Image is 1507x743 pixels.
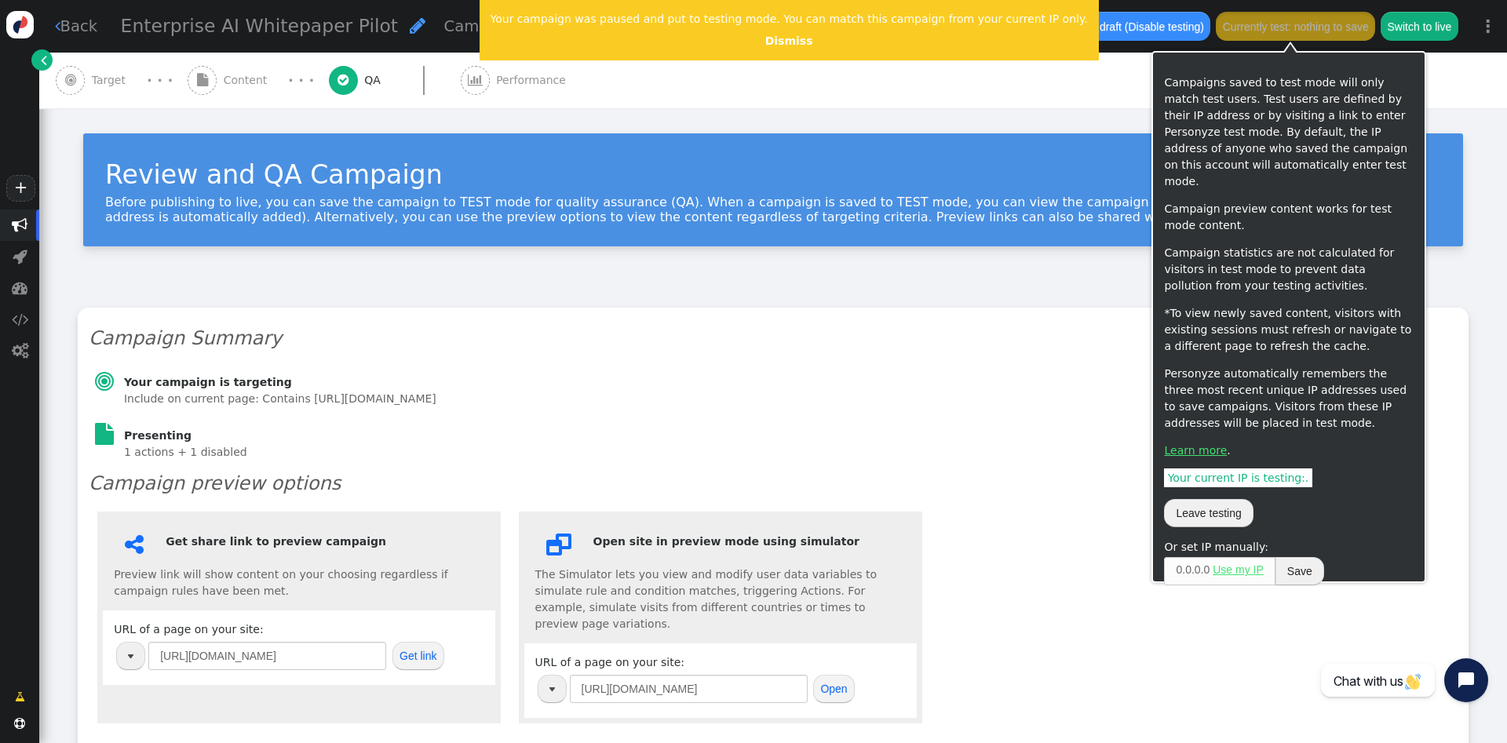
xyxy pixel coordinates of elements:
button: Leave testing [1164,499,1253,527]
span: Enterprise AI Whitepaper Pilot [121,15,399,37]
h6: Presenting [124,428,436,444]
p: Campaigns saved to test mode will only match test users. Test users are defined by their IP addre... [1164,75,1414,190]
div: Or set IP manually: [1164,539,1414,555]
span: 0 [1176,563,1182,576]
span:  [410,16,425,35]
a: Back [55,15,98,38]
div: Before publishing to live, you can save the campaign to TEST mode for quality assurance (QA). Whe... [105,195,1441,224]
span:  [41,52,47,68]
span: 1 actions + 1 disabled [124,446,247,458]
h6: Your campaign is targeting [124,374,436,391]
a: Dismiss [765,35,813,47]
h3: Campaign Summary [89,324,1458,352]
section: Include on current page: Contains [URL][DOMAIN_NAME] [124,391,436,407]
span: Performance [496,72,572,89]
button: Get link [392,642,444,670]
span:  [125,534,144,555]
a: Use my IP [1213,563,1264,576]
span: URL of a page on your site: [535,656,855,694]
span:  [95,423,114,445]
span:  [95,370,114,392]
p: Campaign statistics are not calculated for visitors in test mode to prevent data pollution from y... [1164,245,1414,294]
a: + [6,175,35,202]
div: URL of a page on your site: [114,621,484,673]
div: The Simulator lets you view and modify user data variables to simulate rule and condition matches... [535,534,906,632]
span: . . . [1164,557,1275,585]
a:  [4,683,36,711]
a: ⋮ [1469,3,1507,49]
button: Currently test: nothing to save [1216,12,1375,40]
span:  [12,343,28,359]
span:  [197,74,208,86]
span:  [338,74,348,86]
a:  Performance [461,53,601,108]
a:  [31,49,53,71]
span:  [13,249,27,264]
img: logo-icon.svg [6,11,34,38]
button: Switch to draft (Disable testing) [1045,12,1211,40]
div: Preview link will show content on your choosing regardless if campaign rules have been met. [114,534,484,599]
img: trigger_black.png [128,654,133,658]
button: Switch to live [1381,12,1458,40]
a:  Content · · · [188,53,329,108]
img: trigger_black.png [549,687,555,691]
h6: Open site in preview mode using simulator [535,534,906,550]
span:  [12,311,28,327]
span: Content [224,72,274,89]
span:  [14,718,25,729]
span: 0 [1195,563,1201,576]
a:  Target · · · [56,53,188,108]
span:  [55,18,60,34]
h3: Campaign preview options [89,469,1458,497]
button: Open [813,675,855,703]
span: Target [92,72,133,89]
span: 0 [1185,563,1191,576]
div: · · · [147,70,173,91]
h6: Get share link to preview campaign [114,534,484,550]
span:  [15,689,25,705]
div: Review and QA Campaign [105,155,1441,195]
p: . [1164,443,1414,459]
span:  [546,534,571,555]
span:  [468,74,483,86]
a:  QA [329,53,461,108]
span:  [12,217,27,233]
a: Learn more [1164,444,1227,457]
span: 0 [1204,563,1210,576]
span: Campaign description [444,17,613,35]
p: Personyze automatically remembers the three most recent unique IP addresses used to save campaign... [1164,366,1414,432]
span:  [12,280,27,296]
div: · · · [288,70,314,91]
span: QA [364,72,387,89]
button: Save [1275,557,1324,585]
span: Your current IP is testing: . [1164,468,1312,487]
p: Campaign preview content works for test mode content. [1164,201,1414,234]
span:  [65,74,76,86]
p: *To view newly saved content, visitors with existing sessions must refresh or navigate to a diffe... [1164,305,1414,355]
